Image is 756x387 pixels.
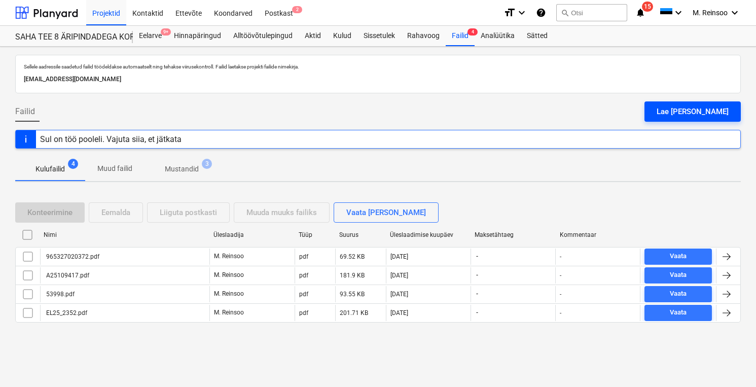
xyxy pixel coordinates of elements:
[560,253,561,260] div: -
[390,309,408,316] div: [DATE]
[467,28,478,36] span: 4
[45,309,87,316] div: EL25_2352.pdf
[168,26,227,46] a: Hinnapäringud
[635,7,645,19] i: notifications
[299,309,308,316] div: pdf
[165,164,199,174] p: Mustandid
[40,134,182,144] div: Sul on töö pooleli. Vajuta siia, et jätkata
[45,253,99,260] div: 965327020372.pdf
[214,290,244,298] p: M. Reinsoo
[446,26,475,46] div: Failid
[214,308,244,317] p: M. Reinsoo
[340,291,365,298] div: 93.55 KB
[644,286,712,302] button: Vaata
[45,272,89,279] div: A25109417.pdf
[560,291,561,298] div: -
[521,26,554,46] a: Sätted
[644,305,712,321] button: Vaata
[299,291,308,298] div: pdf
[340,253,365,260] div: 69.52 KB
[475,290,479,298] span: -
[560,309,561,316] div: -
[670,307,687,319] div: Vaata
[657,105,729,118] div: Lae [PERSON_NAME]
[327,26,357,46] a: Kulud
[339,231,382,238] div: Suurus
[133,26,168,46] div: Eelarve
[670,269,687,281] div: Vaata
[560,231,637,238] div: Kommentaar
[670,251,687,262] div: Vaata
[340,272,365,279] div: 181.9 KB
[475,308,479,317] span: -
[161,28,171,36] span: 9+
[560,272,561,279] div: -
[670,288,687,300] div: Vaata
[227,26,299,46] a: Alltöövõtulepingud
[334,202,439,223] button: Vaata [PERSON_NAME]
[401,26,446,46] a: Rahavoog
[390,272,408,279] div: [DATE]
[556,4,627,21] button: Otsi
[133,26,168,46] a: Eelarve9+
[705,338,756,387] iframe: Chat Widget
[213,231,291,238] div: Üleslaadija
[15,105,35,118] span: Failid
[346,206,426,219] div: Vaata [PERSON_NAME]
[516,7,528,19] i: keyboard_arrow_down
[644,249,712,265] button: Vaata
[475,231,552,238] div: Maksetähtaeg
[299,272,308,279] div: pdf
[475,271,479,279] span: -
[672,7,685,19] i: keyboard_arrow_down
[299,231,331,238] div: Tüüp
[292,6,302,13] span: 2
[475,252,479,261] span: -
[644,267,712,284] button: Vaata
[340,309,368,316] div: 201.71 KB
[15,32,121,43] div: SAHA TEE 8 ÄRIPINDADEGA KORTERMAJA
[214,252,244,261] p: M. Reinsoo
[642,2,653,12] span: 15
[503,7,516,19] i: format_size
[24,74,732,85] p: [EMAIL_ADDRESS][DOMAIN_NAME]
[390,291,408,298] div: [DATE]
[390,253,408,260] div: [DATE]
[45,291,75,298] div: 53998.pdf
[97,163,132,174] p: Muud failid
[357,26,401,46] a: Sissetulek
[68,159,78,169] span: 4
[214,271,244,279] p: M. Reinsoo
[475,26,521,46] a: Analüütika
[561,9,569,17] span: search
[44,231,205,238] div: Nimi
[35,164,65,174] p: Kulufailid
[446,26,475,46] a: Failid4
[693,9,728,17] span: M. Reinsoo
[24,63,732,70] p: Sellele aadressile saadetud failid töödeldakse automaatselt ning tehakse viirusekontroll. Failid ...
[536,7,546,19] i: Abikeskus
[299,253,308,260] div: pdf
[644,101,741,122] button: Lae [PERSON_NAME]
[299,26,327,46] a: Aktid
[390,231,467,238] div: Üleslaadimise kuupäev
[202,159,212,169] span: 3
[729,7,741,19] i: keyboard_arrow_down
